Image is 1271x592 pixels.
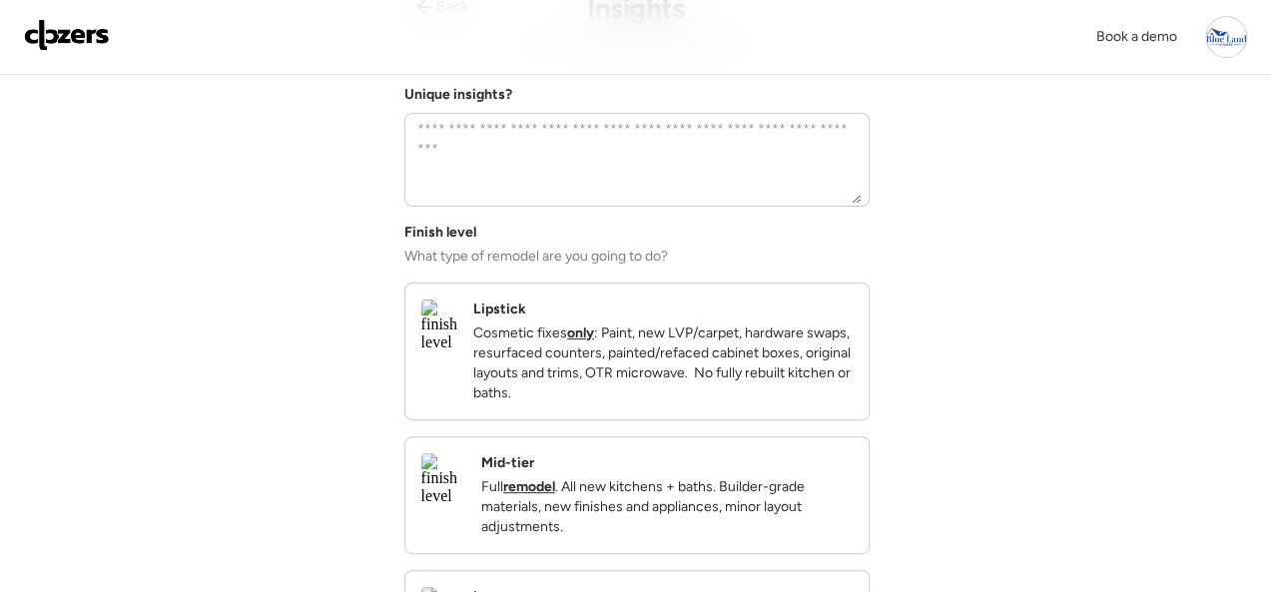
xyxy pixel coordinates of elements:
[1096,28,1177,45] span: Book a demo
[473,323,853,403] p: Cosmetic fixes : Paint, new LVP/carpet, hardware swaps, resurfaced counters, painted/refaced cabi...
[404,247,668,267] span: What type of remodel are you going to do?
[404,86,512,103] label: Unique insights?
[421,299,457,351] img: finish level
[503,478,555,495] strong: remodel
[481,477,853,537] p: Full . All new kitchens + baths. Builder-grade materials, new finishes and appliances, minor layo...
[421,453,465,505] img: finish level
[473,299,526,319] h2: Lipstick
[567,324,594,341] strong: only
[24,19,110,51] img: Logo
[404,223,476,243] span: Finish level
[481,453,534,473] h2: Mid-tier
